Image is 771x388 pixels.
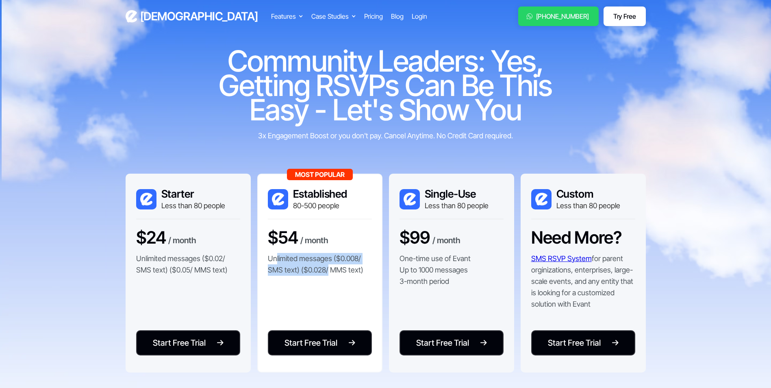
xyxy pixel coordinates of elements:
a: Pricing [364,11,383,21]
p: for parent orginizations, enterprises, large-scale events, and any entity that is looking for a c... [531,253,635,310]
a: Start Free Trial [136,330,240,355]
h3: Established [293,187,347,201]
div: Start Free Trial [548,337,601,349]
h3: Need More? [531,227,622,248]
div: 3x Engagement Boost or you don't pay. Cancel Anytime. No Credit Card required. [233,130,538,141]
div: Less than 80 people [425,201,489,211]
h3: Single-Use [425,187,489,201]
h3: $99 [400,227,430,248]
h3: [DEMOGRAPHIC_DATA] [140,9,258,24]
a: Login [412,11,427,21]
h1: Community Leaders: Yes, Getting RSVPs Can Be This Easy - Let's Show You [191,49,581,122]
p: One-time use of Evant Up to 1000 messages 3-month period [400,253,471,287]
div: 80-500 people [293,201,347,211]
div: Start Free Trial [285,337,337,349]
div: Start Free Trial [153,337,206,349]
a: Try Free [604,7,645,26]
div: [PHONE_NUMBER] [536,11,589,21]
div: Less than 80 people [161,201,225,211]
div: Start Free Trial [416,337,469,349]
div: Case Studies [311,11,349,21]
div: / month [432,234,460,248]
div: Most Popular [287,169,353,180]
div: / month [300,234,328,248]
h3: Custom [556,187,620,201]
a: Start Free Trial [400,330,504,355]
h3: Starter [161,187,225,201]
div: / month [168,234,196,248]
a: SMS RSVP System [531,254,592,263]
h3: $24 [136,227,166,248]
div: Case Studies [311,11,356,21]
p: Unlimited messages ($0.008/ SMS text) ($0.028/ MMS text) [268,253,372,276]
h3: $54 [268,227,298,248]
div: Less than 80 people [556,201,620,211]
p: Unlimited messages ($0.02/ SMS text) ($0.05/ MMS text) [136,253,240,276]
a: Start Free Trial [268,330,372,355]
a: home [126,9,258,24]
a: Blog [391,11,404,21]
div: Features [271,11,303,21]
a: [PHONE_NUMBER] [518,7,599,26]
div: Features [271,11,296,21]
a: Start Free Trial [531,330,635,355]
